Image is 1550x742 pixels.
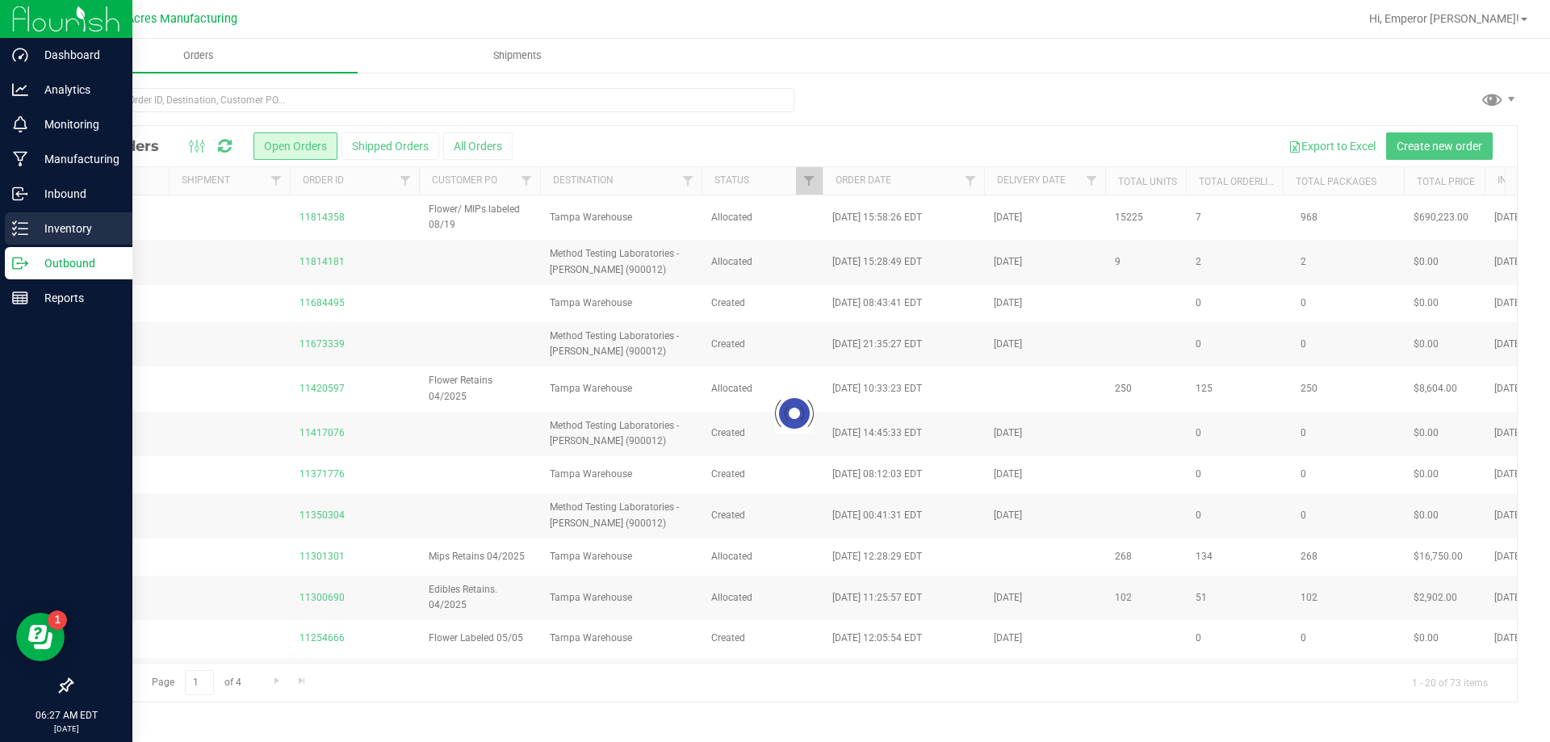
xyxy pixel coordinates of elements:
[12,47,28,63] inline-svg: Dashboard
[16,613,65,661] iframe: Resource center
[48,610,67,630] iframe: Resource center unread badge
[161,48,236,63] span: Orders
[7,723,125,735] p: [DATE]
[12,186,28,202] inline-svg: Inbound
[39,39,358,73] a: Orders
[12,151,28,167] inline-svg: Manufacturing
[12,116,28,132] inline-svg: Monitoring
[92,12,237,26] span: Green Acres Manufacturing
[12,255,28,271] inline-svg: Outbound
[28,45,125,65] p: Dashboard
[12,82,28,98] inline-svg: Analytics
[28,184,125,203] p: Inbound
[71,88,794,112] input: Search Order ID, Destination, Customer PO...
[28,254,125,273] p: Outbound
[12,220,28,237] inline-svg: Inventory
[471,48,563,63] span: Shipments
[1369,12,1519,25] span: Hi, Emperor [PERSON_NAME]!
[28,219,125,238] p: Inventory
[28,80,125,99] p: Analytics
[358,39,677,73] a: Shipments
[28,288,125,308] p: Reports
[12,290,28,306] inline-svg: Reports
[28,149,125,169] p: Manufacturing
[7,708,125,723] p: 06:27 AM EDT
[28,115,125,134] p: Monitoring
